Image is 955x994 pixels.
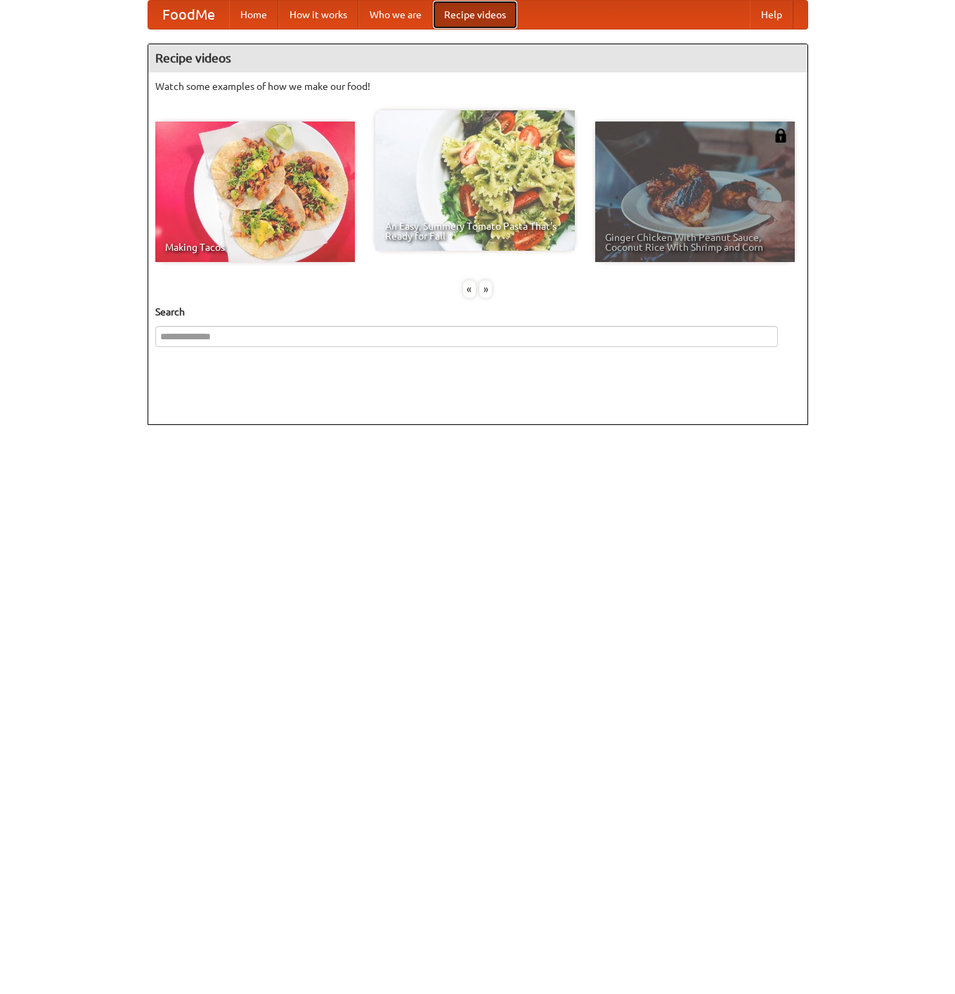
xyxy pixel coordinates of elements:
a: Home [229,1,278,29]
a: How it works [278,1,358,29]
a: Who we are [358,1,433,29]
a: Help [750,1,793,29]
span: An Easy, Summery Tomato Pasta That's Ready for Fall [385,221,565,241]
h4: Recipe videos [148,44,807,72]
div: « [463,280,476,298]
img: 483408.png [774,129,788,143]
a: Making Tacos [155,122,355,262]
a: FoodMe [148,1,229,29]
span: Making Tacos [165,242,345,252]
p: Watch some examples of how we make our food! [155,79,800,93]
h5: Search [155,305,800,319]
a: An Easy, Summery Tomato Pasta That's Ready for Fall [375,110,575,251]
a: Recipe videos [433,1,517,29]
div: » [479,280,492,298]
